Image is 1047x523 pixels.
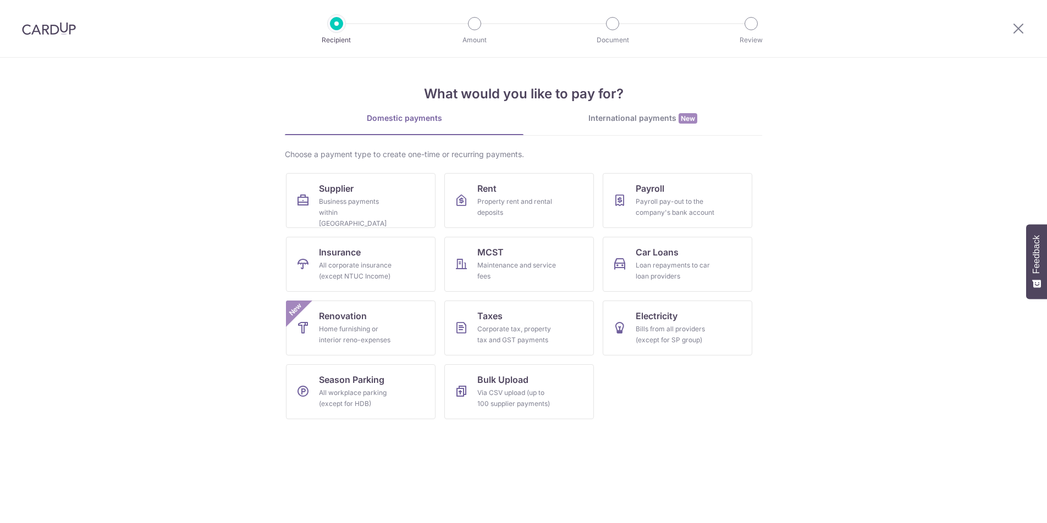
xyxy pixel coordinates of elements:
span: Feedback [1032,235,1042,274]
div: Loan repayments to car loan providers [636,260,715,282]
span: Renovation [319,309,367,322]
span: Payroll [636,182,664,195]
p: Amount [434,35,515,46]
span: Electricity [636,309,677,322]
div: Payroll pay-out to the company's bank account [636,196,715,218]
span: New [679,113,697,124]
span: Car Loans [636,246,679,259]
span: Supplier [319,182,354,195]
h4: What would you like to pay for? [285,84,762,104]
span: MCST [477,246,504,259]
a: RentProperty rent and rental deposits [444,173,594,228]
div: All corporate insurance (except NTUC Income) [319,260,398,282]
a: ElectricityBills from all providers (except for SP group) [603,301,752,355]
a: SupplierBusiness payments within [GEOGRAPHIC_DATA] [286,173,436,228]
a: Season ParkingAll workplace parking (except for HDB) [286,364,436,419]
a: InsuranceAll corporate insurance (except NTUC Income) [286,237,436,292]
a: TaxesCorporate tax, property tax and GST payments [444,301,594,355]
span: Bulk Upload [477,373,528,386]
div: Via CSV upload (up to 100 supplier payments) [477,387,556,409]
a: RenovationHome furnishing or interior reno-expensesNew [286,301,436,355]
div: All workplace parking (except for HDB) [319,387,398,409]
p: Document [572,35,653,46]
span: Rent [477,182,497,195]
div: Property rent and rental deposits [477,196,556,218]
a: Bulk UploadVia CSV upload (up to 100 supplier payments) [444,364,594,419]
div: Home furnishing or interior reno-expenses [319,324,398,346]
p: Recipient [296,35,377,46]
a: Car LoansLoan repayments to car loan providers [603,237,752,292]
p: Review [710,35,792,46]
div: Corporate tax, property tax and GST payments [477,324,556,346]
a: MCSTMaintenance and service fees [444,237,594,292]
a: PayrollPayroll pay-out to the company's bank account [603,173,752,228]
div: International payments [523,113,762,124]
span: Season Parking [319,373,384,386]
div: Bills from all providers (except for SP group) [636,324,715,346]
div: Maintenance and service fees [477,260,556,282]
span: New [286,301,305,319]
button: Feedback - Show survey [1026,224,1047,299]
div: Domestic payments [285,113,523,124]
span: Taxes [477,309,503,322]
img: CardUp [22,22,76,35]
div: Choose a payment type to create one-time or recurring payments. [285,149,762,160]
span: Insurance [319,246,361,259]
div: Business payments within [GEOGRAPHIC_DATA] [319,196,398,229]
